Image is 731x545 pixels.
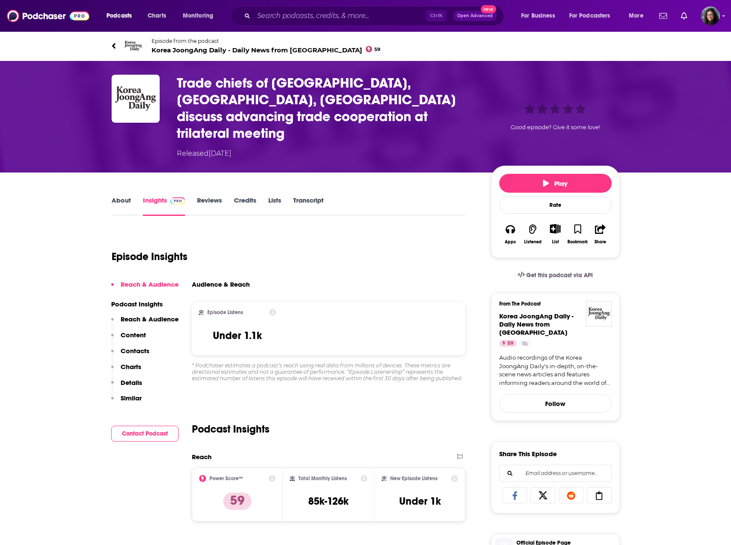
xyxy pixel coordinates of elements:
[543,179,567,188] span: Play
[7,8,89,24] img: Podchaser - Follow, Share and Rate Podcasts
[209,475,243,481] h2: Power Score™
[457,14,493,18] span: Open Advanced
[511,124,600,130] span: Good episode? Give it some love!
[521,10,555,22] span: For Business
[623,9,654,23] button: open menu
[100,9,143,23] button: open menu
[552,239,559,245] div: List
[177,9,224,23] button: open menu
[499,465,612,482] div: Search followers
[499,354,612,387] a: Audio recordings of the Korea JoongAng Daily's in-depth, on-the-scene news articles and features ...
[142,9,171,23] a: Charts
[499,174,612,193] button: Play
[390,475,437,481] h2: New Episode Listens
[481,5,496,13] span: New
[564,9,623,23] button: open menu
[524,239,542,245] div: Listened
[121,331,146,339] p: Content
[121,280,179,288] p: Reach & Audience
[152,46,381,54] span: Korea JoongAng Daily - Daily News from [GEOGRAPHIC_DATA]
[111,378,142,394] button: Details
[234,196,256,216] a: Credits
[701,6,720,25] span: Logged in as SiobhanvanWyk
[112,250,188,263] h1: Episode Insights
[374,48,380,51] span: 59
[254,9,426,23] input: Search podcasts, credits, & more...
[544,218,566,250] div: Show More ButtonList
[567,239,588,245] div: Bookmark
[499,301,605,307] h3: From The Podcast
[559,487,584,503] a: Share on Reddit
[399,495,441,508] h3: Under 1k
[111,394,142,410] button: Similar
[121,363,141,371] p: Charts
[499,312,573,336] a: Korea JoongAng Daily - Daily News from Korea
[170,197,185,204] img: Podchaser Pro
[701,6,720,25] button: Show profile menu
[121,394,142,402] p: Similar
[701,6,720,25] img: User Profile
[499,340,517,347] a: 59
[192,453,212,461] h2: Reach
[177,75,477,142] h3: Trade chiefs of Korea, China, Japan discuss advancing trade cooperation at trilateral meeting
[112,75,160,123] img: Trade chiefs of Korea, China, Japan discuss advancing trade cooperation at trilateral meeting
[293,196,324,216] a: Transcript
[268,196,281,216] a: Lists
[426,10,446,21] span: Ctrl K
[587,487,612,503] a: Copy Link
[522,218,544,250] button: Listened
[453,11,497,21] button: Open AdvancedNew
[567,218,589,250] button: Bookmark
[183,10,213,22] span: Monitoring
[503,487,528,503] a: Share on Facebook
[192,280,250,288] h3: Audience & Reach
[629,10,643,22] span: More
[121,347,149,355] p: Contacts
[589,218,611,250] button: Share
[499,450,557,458] h3: Share This Episode
[526,272,593,279] span: Get this podcast via API
[499,394,612,413] button: Follow
[586,301,612,327] img: Korea JoongAng Daily - Daily News from Korea
[507,465,604,481] input: Email address or username...
[192,362,466,381] div: * Podchaser estimates a podcast’s reach using real data from millions of devices. These metrics a...
[192,423,270,436] h2: Podcast Insights
[111,315,179,331] button: Reach & Audience
[499,218,522,250] button: Apps
[546,224,564,233] button: Show More Button
[123,36,143,56] img: Korea JoongAng Daily - Daily News from Korea
[499,196,612,214] div: Rate
[148,10,166,22] span: Charts
[112,196,131,216] a: About
[111,363,141,378] button: Charts
[515,9,566,23] button: open menu
[223,493,252,510] p: 59
[298,475,347,481] h2: Total Monthly Listens
[177,148,231,159] div: Released [DATE]
[197,196,222,216] a: Reviews
[505,239,516,245] div: Apps
[106,10,132,22] span: Podcasts
[569,10,610,22] span: For Podcasters
[121,378,142,387] p: Details
[677,9,691,23] a: Show notifications dropdown
[531,487,555,503] a: Share on X/Twitter
[499,312,573,336] span: Korea JoongAng Daily - Daily News from [GEOGRAPHIC_DATA]
[111,347,149,363] button: Contacts
[152,38,381,44] span: Episode from the podcast
[511,265,600,286] a: Get this podcast via API
[595,239,606,245] div: Share
[111,280,179,296] button: Reach & Audience
[656,9,670,23] a: Show notifications dropdown
[111,426,179,442] button: Contact Podcast
[112,36,620,56] a: Korea JoongAng Daily - Daily News from KoreaEpisode from the podcastKorea JoongAng Daily - Daily ...
[507,339,513,348] span: 59
[238,6,512,26] div: Search podcasts, credits, & more...
[143,196,185,216] a: InsightsPodchaser Pro
[111,300,179,308] p: Podcast Insights
[308,495,349,508] h3: 85k-126k
[207,309,243,315] h2: Episode Listens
